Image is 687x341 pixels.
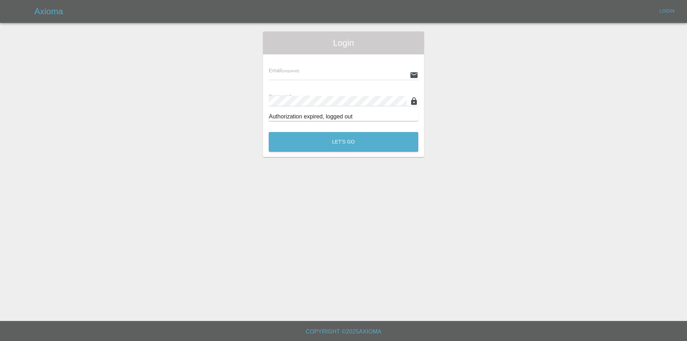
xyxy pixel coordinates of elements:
[291,95,309,99] small: (required)
[656,6,678,17] a: Login
[269,132,418,152] button: Let's Go
[282,69,299,73] small: (required)
[269,112,418,121] div: Authorization expired, logged out
[6,327,681,337] h6: Copyright © 2025 Axioma
[269,37,418,49] span: Login
[269,94,309,99] span: Password
[34,6,63,17] h5: Axioma
[269,68,299,73] span: Email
